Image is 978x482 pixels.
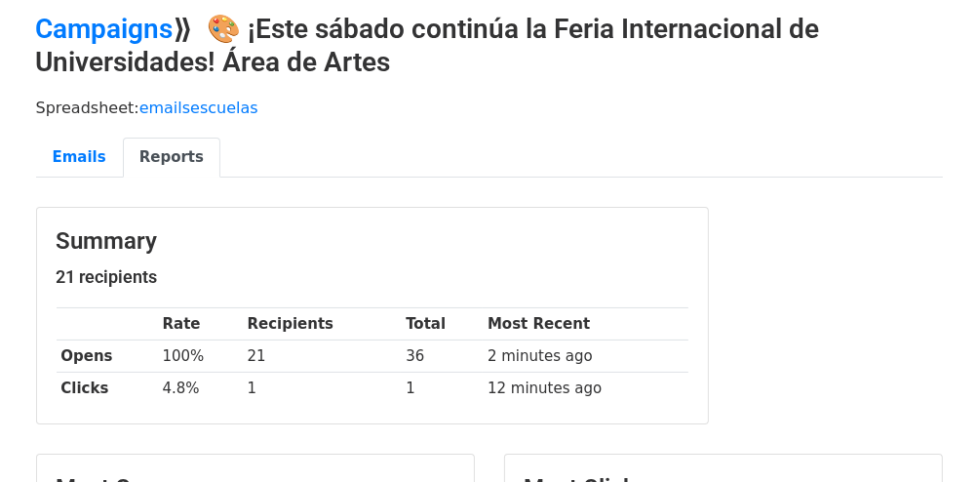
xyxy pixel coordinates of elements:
[123,138,220,178] a: Reports
[57,227,688,256] h3: Summary
[158,308,243,341] th: Rate
[36,13,174,45] a: Campaigns
[243,373,402,405] td: 1
[880,388,978,482] iframe: Chat Widget
[57,341,158,373] th: Opens
[243,308,402,341] th: Recipients
[401,373,483,405] td: 1
[158,373,243,405] td: 4.8%
[57,266,688,288] h5: 21 recipients
[36,98,943,118] p: Spreadsheet:
[483,308,687,341] th: Most Recent
[483,373,687,405] td: 12 minutes ago
[139,99,258,117] a: emailsescuelas
[57,373,158,405] th: Clicks
[158,341,243,373] td: 100%
[483,341,687,373] td: 2 minutes ago
[36,138,123,178] a: Emails
[401,308,483,341] th: Total
[36,13,943,78] h2: ⟫ 🎨 ¡Este sábado continúa la Feria Internacional de Universidades! Área de Artes
[401,341,483,373] td: 36
[243,341,402,373] td: 21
